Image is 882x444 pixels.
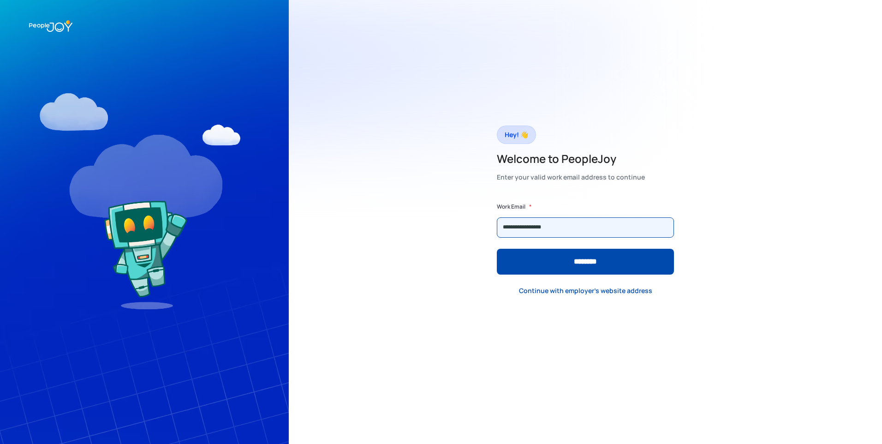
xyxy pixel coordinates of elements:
h2: Welcome to PeopleJoy [497,151,645,166]
a: Continue with employer's website address [512,282,660,300]
form: Form [497,202,674,275]
div: Continue with employer's website address [519,286,652,295]
label: Work Email [497,202,525,211]
div: Enter your valid work email address to continue [497,171,645,184]
div: Hey! 👋 [505,128,528,141]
